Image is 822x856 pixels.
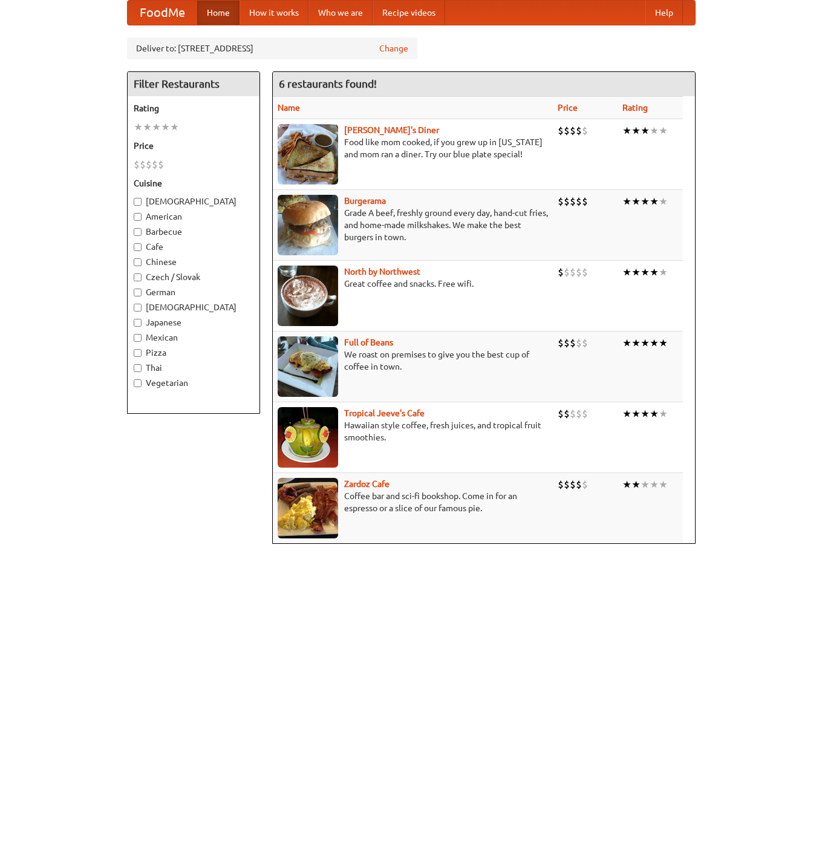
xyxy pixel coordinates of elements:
[344,196,386,206] a: Burgerama
[278,266,338,326] img: north.jpg
[564,478,570,491] li: $
[134,316,253,328] label: Japanese
[570,407,576,420] li: $
[344,479,390,489] a: Zardoz Cafe
[558,478,564,491] li: $
[161,120,170,134] li: ★
[564,336,570,350] li: $
[650,195,659,208] li: ★
[576,478,582,491] li: $
[134,213,142,221] input: American
[134,228,142,236] input: Barbecue
[631,195,641,208] li: ★
[558,407,564,420] li: $
[650,407,659,420] li: ★
[278,103,300,113] a: Name
[134,211,253,223] label: American
[570,336,576,350] li: $
[344,267,420,276] a: North by Northwest
[134,241,253,253] label: Cafe
[134,332,253,344] label: Mexican
[564,407,570,420] li: $
[170,120,179,134] li: ★
[134,258,142,266] input: Chinese
[134,379,142,387] input: Vegetarian
[582,478,588,491] li: $
[558,336,564,350] li: $
[278,478,338,538] img: zardoz.jpg
[576,124,582,137] li: $
[140,158,146,171] li: $
[558,124,564,137] li: $
[344,125,439,135] b: [PERSON_NAME]'s Diner
[631,124,641,137] li: ★
[134,273,142,281] input: Czech / Slovak
[576,266,582,279] li: $
[622,124,631,137] li: ★
[279,78,377,90] ng-pluralize: 6 restaurants found!
[650,124,659,137] li: ★
[134,286,253,298] label: German
[278,136,548,160] p: Food like mom cooked, if you grew up in [US_STATE] and mom ran a diner. Try our blue plate special!
[570,124,576,137] li: $
[641,266,650,279] li: ★
[564,195,570,208] li: $
[582,124,588,137] li: $
[576,407,582,420] li: $
[564,266,570,279] li: $
[576,336,582,350] li: $
[134,289,142,296] input: German
[570,478,576,491] li: $
[128,72,259,96] h4: Filter Restaurants
[134,243,142,251] input: Cafe
[134,198,142,206] input: [DEMOGRAPHIC_DATA]
[127,38,417,59] div: Deliver to: [STREET_ADDRESS]
[641,195,650,208] li: ★
[158,158,164,171] li: $
[631,407,641,420] li: ★
[564,124,570,137] li: $
[582,195,588,208] li: $
[650,266,659,279] li: ★
[344,338,393,347] a: Full of Beans
[622,266,631,279] li: ★
[622,407,631,420] li: ★
[134,120,143,134] li: ★
[344,408,425,418] a: Tropical Jeeve's Cafe
[631,336,641,350] li: ★
[134,271,253,283] label: Czech / Slovak
[278,336,338,397] img: beans.jpg
[152,120,161,134] li: ★
[134,102,253,114] h5: Rating
[134,319,142,327] input: Japanese
[197,1,240,25] a: Home
[308,1,373,25] a: Who we are
[650,478,659,491] li: ★
[278,407,338,468] img: jeeves.jpg
[278,124,338,185] img: sallys.jpg
[570,266,576,279] li: $
[134,301,253,313] label: [DEMOGRAPHIC_DATA]
[659,336,668,350] li: ★
[558,195,564,208] li: $
[134,349,142,357] input: Pizza
[641,336,650,350] li: ★
[631,266,641,279] li: ★
[373,1,445,25] a: Recipe videos
[134,377,253,389] label: Vegetarian
[146,158,152,171] li: $
[558,103,578,113] a: Price
[570,195,576,208] li: $
[641,478,650,491] li: ★
[134,158,140,171] li: $
[134,304,142,312] input: [DEMOGRAPHIC_DATA]
[278,195,338,255] img: burgerama.jpg
[134,177,253,189] h5: Cuisine
[659,478,668,491] li: ★
[278,348,548,373] p: We roast on premises to give you the best cup of coffee in town.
